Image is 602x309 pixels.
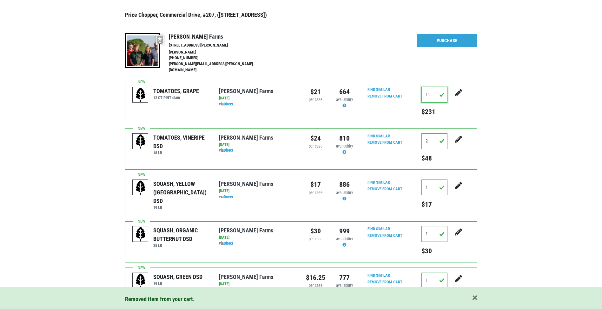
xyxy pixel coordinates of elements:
a: [PERSON_NAME] Farms [219,180,273,187]
img: thumbnail-8a08f3346781c529aa742b86dead986c.jpg [125,33,160,68]
div: 886 [335,180,354,190]
div: 777 [335,273,354,283]
h5: $17 [421,200,447,209]
div: 664 [335,87,354,97]
div: [DATE] [219,281,296,287]
input: Remove From Cart [364,232,406,239]
a: [PERSON_NAME] Farms [219,274,273,280]
div: [DATE] [219,142,296,148]
div: per case [306,190,325,196]
span: availability [336,97,353,102]
a: Find Similar [367,180,390,185]
h6: 35 LB [153,243,209,248]
li: [PERSON_NAME] [169,49,267,55]
a: Direct [224,102,233,106]
div: via [219,148,296,154]
div: via [219,194,296,200]
a: [PERSON_NAME] Farms [219,134,273,141]
input: Qty [421,226,447,242]
h4: [PERSON_NAME] Farms [169,33,267,40]
h3: Price Chopper, Commercial Drive, #207, ([STREET_ADDRESS]) [125,11,477,18]
li: [PERSON_NAME][EMAIL_ADDRESS][PERSON_NAME][DOMAIN_NAME] [169,61,267,73]
div: per case [306,236,325,242]
div: $21 [306,87,325,97]
input: Remove From Cart [364,279,406,286]
div: Removed item from your cart. [125,295,477,304]
img: placeholder-variety-43d6402dacf2d531de610a020419775a.svg [133,87,149,103]
div: [DATE] [219,188,296,194]
span: availability [336,283,353,288]
input: Remove From Cart [364,139,406,146]
a: Find Similar [367,273,390,278]
input: Qty [421,133,447,149]
div: via [219,101,296,107]
li: [PHONE_NUMBER] [169,55,267,61]
div: $16.25 [306,273,325,283]
a: Direct [224,194,233,199]
h5: $231 [421,108,447,116]
a: Purchase [417,34,477,47]
div: SQUASH, GREEN DSD [153,273,202,281]
div: TOMATOES, GRAPE [153,87,199,95]
div: [DATE] [219,235,296,241]
input: Remove From Cart [364,93,406,100]
div: SQUASH, YELLOW ([GEOGRAPHIC_DATA]) DSD [153,180,209,205]
span: availability [336,144,353,148]
a: [PERSON_NAME] Farms [219,227,273,234]
input: Remove From Cart [364,186,406,193]
div: $24 [306,133,325,143]
h6: 18 LB [153,150,209,155]
a: Find Similar [367,134,390,138]
span: availability [336,190,353,195]
h5: $48 [421,154,447,162]
div: SQUASH, ORGANIC BUTTERNUT DSD [153,226,209,243]
h6: 12 CT PINT clam [153,95,199,100]
input: Qty [421,87,447,103]
div: $30 [306,226,325,236]
div: [DATE] [219,95,296,101]
h6: 19 LB [153,205,209,210]
div: per case [306,97,325,103]
h5: $30 [421,247,447,255]
li: [STREET_ADDRESS][PERSON_NAME] [169,42,267,48]
a: Find Similar [367,87,390,92]
div: per case [306,143,325,149]
div: TOMATOES, VINERIPE DSD [153,133,209,150]
a: Find Similar [367,226,390,231]
a: Direct [224,148,233,153]
input: Qty [421,273,447,288]
a: Direct [224,241,233,246]
div: $17 [306,180,325,190]
img: placeholder-variety-43d6402dacf2d531de610a020419775a.svg [133,273,149,289]
img: placeholder-variety-43d6402dacf2d531de610a020419775a.svg [133,134,149,149]
div: via [219,241,296,247]
div: 810 [335,133,354,143]
input: Qty [421,180,447,195]
div: per case [306,283,325,289]
div: 999 [335,226,354,236]
a: [PERSON_NAME] Farms [219,88,273,94]
img: placeholder-variety-43d6402dacf2d531de610a020419775a.svg [133,226,149,242]
span: availability [336,236,353,241]
h6: 19 LB [153,281,202,286]
img: placeholder-variety-43d6402dacf2d531de610a020419775a.svg [133,180,149,196]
